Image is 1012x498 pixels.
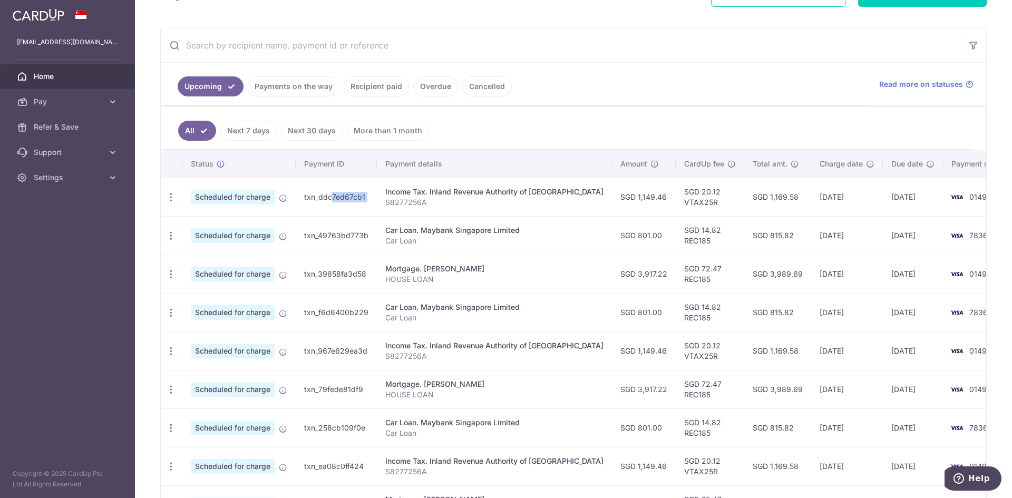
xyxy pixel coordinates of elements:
[612,408,676,447] td: SGD 801.00
[191,382,275,397] span: Scheduled for charge
[161,28,961,62] input: Search by recipient name, payment id or reference
[946,229,967,242] img: Bank Card
[811,447,883,485] td: [DATE]
[13,8,64,21] img: CardUp
[296,370,377,408] td: txn_79fede81df9
[969,346,987,355] span: 0149
[883,293,943,331] td: [DATE]
[385,263,604,274] div: Mortgage. [PERSON_NAME]
[946,191,967,203] img: Bank Card
[178,76,244,96] a: Upcoming
[385,313,604,323] p: Car Loan
[385,197,604,208] p: S8277256A
[811,216,883,255] td: [DATE]
[385,466,604,477] p: S8277256A
[191,305,275,320] span: Scheduled for charge
[34,122,103,132] span: Refer & Save
[676,293,744,331] td: SGD 14.82 REC185
[883,331,943,370] td: [DATE]
[676,178,744,216] td: SGD 20.12 VTAX25R
[220,121,277,141] a: Next 7 days
[969,462,987,471] span: 0149
[883,370,943,408] td: [DATE]
[676,447,744,485] td: SGD 20.12 VTAX25R
[676,331,744,370] td: SGD 20.12 VTAX25R
[612,293,676,331] td: SGD 801.00
[946,345,967,357] img: Bank Card
[612,255,676,293] td: SGD 3,917.22
[879,79,974,90] a: Read more on statuses
[296,178,377,216] td: txn_ddc7ed67cb1
[612,178,676,216] td: SGD 1,149.46
[191,228,275,243] span: Scheduled for charge
[811,178,883,216] td: [DATE]
[191,267,275,281] span: Scheduled for charge
[296,293,377,331] td: txn_f6d6400b229
[34,96,103,107] span: Pay
[811,408,883,447] td: [DATE]
[385,225,604,236] div: Car Loan. Maybank Singapore Limited
[385,389,604,400] p: HOUSE LOAN
[883,255,943,293] td: [DATE]
[744,178,811,216] td: SGD 1,169.58
[385,236,604,246] p: Car Loan
[385,302,604,313] div: Car Loan. Maybank Singapore Limited
[744,293,811,331] td: SGD 815.82
[296,447,377,485] td: txn_ea08c0ff424
[296,331,377,370] td: txn_967e629ea3d
[191,190,275,204] span: Scheduled for charge
[969,192,987,201] span: 0149
[969,231,988,240] span: 7836
[385,379,604,389] div: Mortgage. [PERSON_NAME]
[811,331,883,370] td: [DATE]
[744,216,811,255] td: SGD 815.82
[612,447,676,485] td: SGD 1,149.46
[883,178,943,216] td: [DATE]
[753,159,787,169] span: Total amt.
[385,187,604,197] div: Income Tax. Inland Revenue Authority of [GEOGRAPHIC_DATA]
[34,172,103,183] span: Settings
[946,460,967,473] img: Bank Card
[744,370,811,408] td: SGD 3,989.69
[744,331,811,370] td: SGD 1,169.58
[676,408,744,447] td: SGD 14.82 REC185
[744,255,811,293] td: SGD 3,989.69
[969,269,987,278] span: 0149
[344,76,409,96] a: Recipient paid
[946,268,967,280] img: Bank Card
[413,76,458,96] a: Overdue
[969,423,988,432] span: 7836
[191,159,213,169] span: Status
[883,408,943,447] td: [DATE]
[296,255,377,293] td: txn_39858fa3d58
[296,408,377,447] td: txn_258cb109f0e
[178,121,216,141] a: All
[969,308,988,317] span: 7836
[676,255,744,293] td: SGD 72.47 REC185
[946,306,967,319] img: Bank Card
[385,417,604,428] div: Car Loan. Maybank Singapore Limited
[811,370,883,408] td: [DATE]
[296,150,377,178] th: Payment ID
[744,447,811,485] td: SGD 1,169.58
[811,255,883,293] td: [DATE]
[385,351,604,362] p: S8277256A
[946,422,967,434] img: Bank Card
[684,159,724,169] span: CardUp fee
[612,331,676,370] td: SGD 1,149.46
[620,159,647,169] span: Amount
[191,421,275,435] span: Scheduled for charge
[281,121,343,141] a: Next 30 days
[891,159,923,169] span: Due date
[385,428,604,438] p: Car Loan
[296,216,377,255] td: txn_49763bd773b
[385,274,604,285] p: HOUSE LOAN
[612,216,676,255] td: SGD 801.00
[191,459,275,474] span: Scheduled for charge
[34,71,103,82] span: Home
[191,344,275,358] span: Scheduled for charge
[946,383,967,396] img: Bank Card
[676,370,744,408] td: SGD 72.47 REC185
[945,466,1001,493] iframe: Opens a widget where you can find more information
